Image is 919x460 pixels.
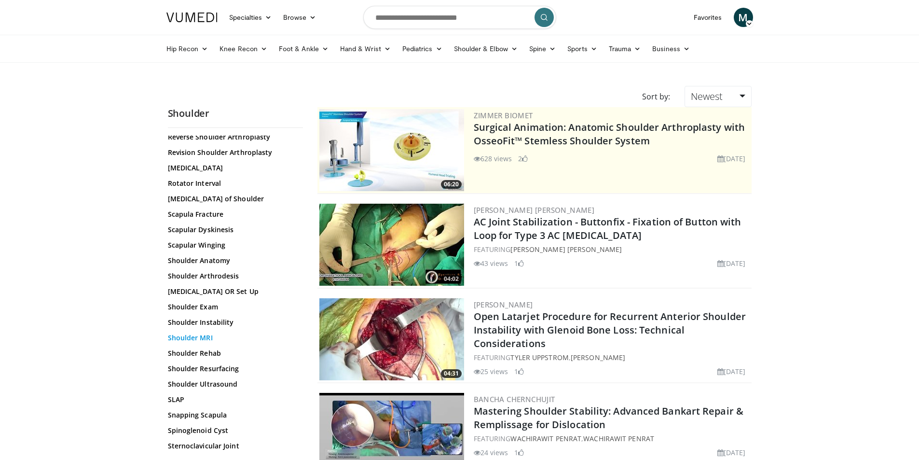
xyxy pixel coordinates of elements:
a: Specialties [223,8,278,27]
a: Sternoclavicular Joint [168,441,298,451]
a: 04:02 [319,204,464,286]
img: 84e7f812-2061-4fff-86f6-cdff29f66ef4.300x170_q85_crop-smart_upscale.jpg [319,109,464,191]
a: Wachirawit Penrat [583,434,654,443]
a: [PERSON_NAME] [PERSON_NAME] [474,205,595,215]
a: Surgical Animation: Anatomic Shoulder Arthroplasty with OsseoFit™ Stemless Shoulder System [474,121,745,147]
a: M [734,8,753,27]
a: Wachirawit Penrat [510,434,581,443]
span: 04:02 [441,275,462,283]
a: Spine [523,39,562,58]
a: 04:31 [319,298,464,380]
div: FEATURING [474,244,750,254]
span: 04:31 [441,369,462,378]
a: Bancha Chernchujit [474,394,555,404]
a: [PERSON_NAME] [474,300,533,309]
a: Hand & Wrist [334,39,397,58]
input: Search topics, interventions [363,6,556,29]
a: Shoulder Exam [168,302,298,312]
li: 628 views [474,153,512,164]
a: Mastering Shoulder Stability: Advanced Bankart Repair & Remplissage for Dislocation [474,404,744,431]
span: 06:20 [441,180,462,189]
a: Newest [685,86,751,107]
a: Knee Recon [214,39,273,58]
a: Scapular Winging [168,240,298,250]
li: [DATE] [717,153,746,164]
a: Favorites [688,8,728,27]
a: AC Joint Stabilization - Buttonfix - Fixation of Button with Loop for Type 3 AC [MEDICAL_DATA] [474,215,741,242]
a: Zimmer Biomet [474,111,533,120]
div: Sort by: [635,86,677,107]
a: Revision Shoulder Arthroplasty [168,148,298,157]
a: Shoulder Instability [168,318,298,327]
a: 06:20 [319,109,464,191]
a: Shoulder & Elbow [448,39,523,58]
li: 24 views [474,447,508,458]
a: Business [646,39,696,58]
h2: Shoulder [168,107,303,120]
div: FEATURING , [474,352,750,362]
img: 2b2da37e-a9b6-423e-b87e-b89ec568d167.300x170_q85_crop-smart_upscale.jpg [319,298,464,380]
a: [MEDICAL_DATA] of Shoulder [168,194,298,204]
li: 1 [514,258,524,268]
li: 25 views [474,366,508,376]
a: Shoulder Ultrasound [168,379,298,389]
a: [PERSON_NAME] [PERSON_NAME] [510,245,622,254]
a: Scapula Fracture [168,209,298,219]
a: Trauma [603,39,647,58]
a: Foot & Ankle [273,39,334,58]
span: Newest [691,90,723,103]
a: Rotator Interval [168,179,298,188]
li: [DATE] [717,366,746,376]
a: Tyler Uppstrom [510,353,568,362]
a: Scapular Dyskinesis [168,225,298,235]
a: [MEDICAL_DATA] OR Set Up [168,287,298,296]
a: SLAP [168,395,298,404]
li: 1 [514,366,524,376]
a: Spinoglenoid Cyst [168,426,298,435]
a: Reverse Shoulder Arthroplasty [168,132,298,142]
li: 1 [514,447,524,458]
a: Shoulder Anatomy [168,256,298,265]
img: VuMedi Logo [166,13,218,22]
a: [MEDICAL_DATA] [168,163,298,173]
li: 2 [518,153,528,164]
a: Snapping Scapula [168,410,298,420]
li: [DATE] [717,258,746,268]
a: Browse [277,8,322,27]
a: Open Latarjet Procedure for Recurrent Anterior Shoulder Instability with Glenoid Bone Loss: Techn... [474,310,746,350]
a: Shoulder Rehab [168,348,298,358]
a: Shoulder Resurfacing [168,364,298,374]
div: FEATURING , [474,433,750,444]
img: c2f644dc-a967-485d-903d-283ce6bc3929.300x170_q85_crop-smart_upscale.jpg [319,204,464,286]
a: Hip Recon [161,39,214,58]
a: [PERSON_NAME] [571,353,625,362]
a: Sports [562,39,603,58]
a: Pediatrics [397,39,448,58]
li: [DATE] [717,447,746,458]
a: Shoulder Arthrodesis [168,271,298,281]
li: 43 views [474,258,508,268]
a: Shoulder MRI [168,333,298,343]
